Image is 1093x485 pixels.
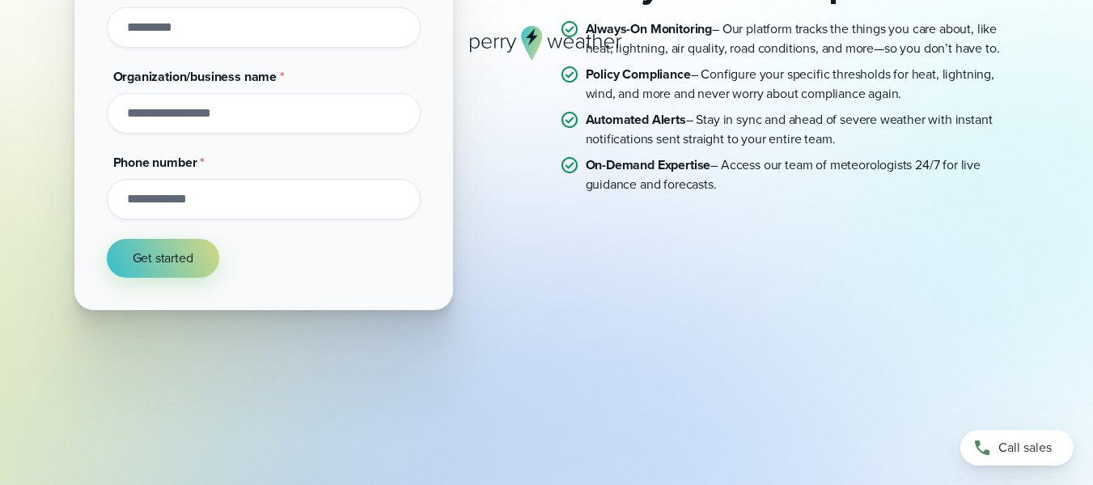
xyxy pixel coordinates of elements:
[586,65,691,83] strong: Policy Compliance
[998,438,1052,457] span: Call sales
[586,65,1019,104] p: – Configure your specific thresholds for heat, lightning, wind, and more and never worry about co...
[960,430,1074,466] a: Call sales
[586,19,713,38] strong: Always-On Monitoring
[113,153,197,172] span: Phone number
[586,155,711,174] strong: On-Demand Expertise
[586,155,1019,194] p: – Access our team of meteorologists 24/7 for live guidance and forecasts.
[107,239,219,278] button: Get started
[586,19,1019,58] p: – Our platform tracks the things you care about, like heat, lightning, air quality, road conditio...
[133,249,193,268] span: Get started
[113,67,277,86] span: Organization/business name
[586,110,686,129] strong: Automated Alerts
[586,110,1019,149] p: – Stay in sync and ahead of severe weather with instant notifications sent straight to your entir...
